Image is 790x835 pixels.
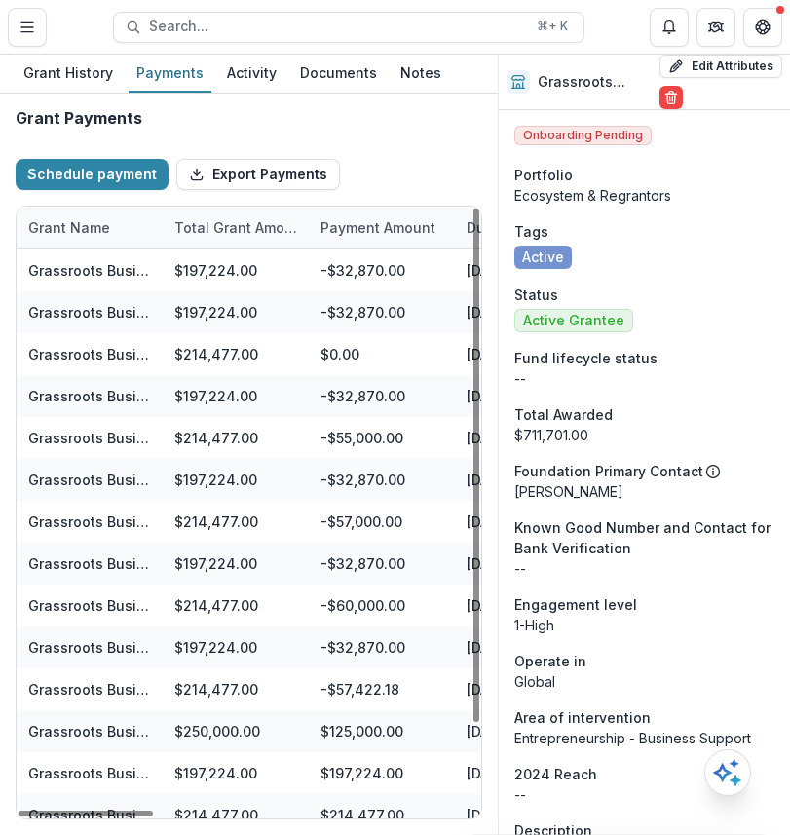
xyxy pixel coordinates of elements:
div: [DATE] [455,333,601,375]
a: Grassroots Business Fund - 2025 Kentaste Loan [28,472,358,488]
div: $711,701.00 [514,425,774,445]
span: Tags [514,221,548,242]
span: Search... [149,19,525,35]
div: Due Date [455,207,601,248]
p: -- [514,558,774,579]
div: $214,477.00 [163,585,309,626]
div: Payment Amount [309,207,455,248]
span: Engagement level [514,594,637,615]
span: Total Awarded [514,404,613,425]
p: Foundation Primary Contact [514,461,703,481]
button: Delete [659,86,683,109]
a: Payments [129,55,211,93]
a: Grassroots Business Fund - 2025 Kentaste Loan [28,555,358,572]
p: -- [514,368,774,389]
a: Documents [292,55,385,93]
div: -$57,000.00 [309,501,455,543]
div: Notes [393,58,449,87]
span: Active Grantee [523,313,624,329]
p: -- [514,784,774,805]
div: [DATE] [455,668,601,710]
div: Grant Name [17,207,163,248]
div: [DATE] [455,459,601,501]
div: $214,477.00 [163,501,309,543]
span: Known Good Number and Contact for Bank Verification [514,517,774,558]
button: Notifications [650,8,689,47]
div: [DATE] [455,710,601,752]
div: -$60,000.00 [309,585,455,626]
button: Open AI Assistant [704,749,751,796]
div: $197,224.00 [163,626,309,668]
button: Partners [696,8,735,47]
p: 1-High [514,615,774,635]
span: Status [514,285,558,305]
div: Payment Amount [309,217,447,238]
button: Get Help [743,8,782,47]
div: $214,477.00 [163,668,309,710]
a: Grassroots Business Fund - 2025 Vivo Loan [28,681,328,698]
p: Entrepreneurship - Business Support [514,728,774,748]
div: Total Grant Amount [163,207,309,248]
p: Global [514,671,774,692]
div: Payments [129,58,211,87]
span: Operate in [514,651,586,671]
div: [DATE] [455,626,601,668]
div: $197,224.00 [163,375,309,417]
div: -$57,422.18 [309,668,455,710]
h2: Grant Payments [16,109,142,128]
a: Activity [219,55,284,93]
a: Notes [393,55,449,93]
span: Onboarding Pending [514,126,652,145]
span: Fund lifecycle status [514,348,658,368]
div: [DATE] [455,417,601,459]
div: [DATE] [455,585,601,626]
a: Grassroots Business Fund - 2025 Kentaste Loan [28,765,358,781]
div: Grant History [16,58,121,87]
div: Due Date [455,217,542,238]
p: Ecosystem & Regrantors [514,185,774,206]
button: Schedule payment [16,159,169,190]
button: Search... [113,12,584,43]
a: Grant History [16,55,121,93]
div: [DATE] [455,291,601,333]
a: Grassroots Business Fund - 2025 Vivo Loan [28,346,328,362]
a: Grassroots Business Fund - 2025 Vivo Loan [28,430,328,446]
div: $197,224.00 [309,752,455,794]
div: [DATE] [455,752,601,794]
a: Grassroots Business Fund - 2025 Kentaste Loan [28,304,358,321]
div: $125,000.00 [309,710,455,752]
span: Area of intervention [514,707,651,728]
span: Portfolio [514,165,573,185]
div: Documents [292,58,385,87]
a: Grassroots Business Fund - 2025 Vivo Loan [28,513,328,530]
div: Grant Name [17,217,122,238]
div: $197,224.00 [163,752,309,794]
div: [DATE] [455,543,601,585]
div: ⌘ + K [533,16,572,37]
button: Toggle Menu [8,8,47,47]
div: -$32,870.00 [309,459,455,501]
a: Grassroots Business Fund - 2025 Kentaste Loan [28,388,358,404]
div: $214,477.00 [163,417,309,459]
div: $0.00 [309,333,455,375]
span: Active [522,249,564,266]
a: Grassroots Business Fund - 2025 Kentaste Loan [28,262,358,279]
button: Edit Attributes [659,55,782,78]
span: 2024 Reach [514,764,597,784]
a: Grassroots Business Fund - 2025 Kentaste Loan [28,639,358,656]
div: [DATE] [455,375,601,417]
div: $197,224.00 [163,459,309,501]
div: $214,477.00 [163,333,309,375]
div: Total Grant Amount [163,217,309,238]
div: $197,224.00 [163,249,309,291]
div: $197,224.00 [163,291,309,333]
button: Export Payments [176,159,340,190]
h2: Grassroots Business Fund [538,74,652,91]
div: -$55,000.00 [309,417,455,459]
div: Activity [219,58,284,87]
div: -$32,870.00 [309,626,455,668]
div: -$32,870.00 [309,291,455,333]
div: -$32,870.00 [309,543,455,585]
